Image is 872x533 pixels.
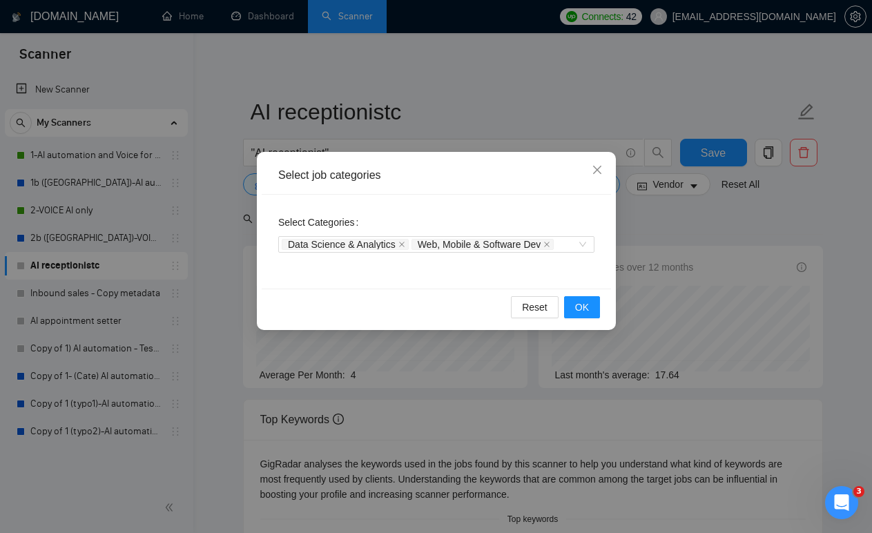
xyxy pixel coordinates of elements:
[278,211,364,233] label: Select Categories
[579,152,616,189] button: Close
[825,486,858,519] iframe: Intercom live chat
[853,486,864,497] span: 3
[288,240,396,249] span: Data Science & Analytics
[522,300,548,315] span: Reset
[543,241,550,248] span: close
[563,296,599,318] button: OK
[398,241,405,248] span: close
[278,168,594,183] div: Select job categories
[417,240,541,249] span: Web, Mobile & Software Dev
[592,164,603,175] span: close
[511,296,559,318] button: Reset
[411,239,554,250] span: Web, Mobile & Software Dev
[574,300,588,315] span: OK
[282,239,409,250] span: Data Science & Analytics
